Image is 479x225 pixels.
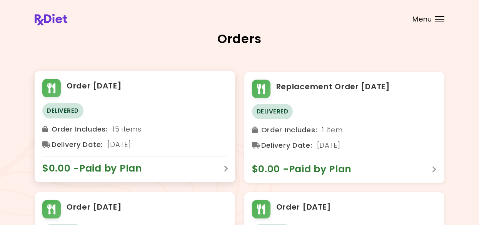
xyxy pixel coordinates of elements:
div: [DATE] [252,139,437,152]
span: $0.00 - Paid by Plan [42,162,150,175]
span: $0.00 - Paid by Plan [252,163,360,175]
span: Order Includes : [52,123,108,135]
h2: Order [DATE] [67,80,122,92]
div: 15 items [42,123,227,135]
h2: Replacement Order [DATE] [276,81,390,93]
div: Order [DATE]DeliveredOrder Includes: 15 items Delivery Date: [DATE]$0.00 -Paid by Plan [35,71,235,182]
span: Delivered [252,104,293,119]
span: Delivery Date : [261,139,312,152]
h2: Order [DATE] [67,201,122,213]
span: Delivered [42,103,83,118]
span: Order Includes : [261,124,317,136]
div: 1 item [252,124,437,136]
div: Replacement Order [DATE]DeliveredOrder Includes: 1 item Delivery Date: [DATE]$0.00 -Paid by Plan [244,72,445,183]
h2: Order [DATE] [276,201,332,213]
img: RxDiet [35,14,67,25]
span: Delivery Date : [52,138,103,151]
h2: Orders [35,33,444,45]
div: [DATE] [42,138,227,151]
span: Menu [412,16,432,23]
